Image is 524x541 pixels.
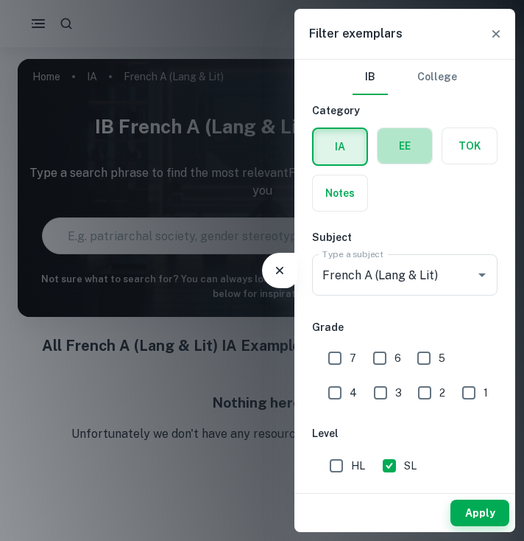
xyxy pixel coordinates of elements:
label: Type a subject [322,248,383,260]
h6: Filter exemplars [309,25,403,43]
button: IB [353,60,388,95]
span: 5 [439,350,445,366]
span: 4 [350,385,357,401]
button: TOK [442,128,497,164]
span: 2 [439,385,445,401]
h6: Subject [312,229,498,245]
h6: Category [312,102,498,119]
span: 7 [350,350,356,366]
span: 1 [484,385,488,401]
h6: Level [312,425,498,441]
button: Filter [265,256,294,285]
span: HL [351,458,365,474]
button: EE [378,128,432,164]
button: Open [472,265,492,285]
button: Notes [313,175,367,211]
button: Apply [450,500,509,526]
span: 3 [395,385,402,401]
button: IA [314,129,367,164]
div: Filter type choice [353,60,457,95]
h6: Grade [312,319,498,335]
span: 6 [394,350,401,366]
button: College [417,60,457,95]
span: SL [404,458,417,474]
